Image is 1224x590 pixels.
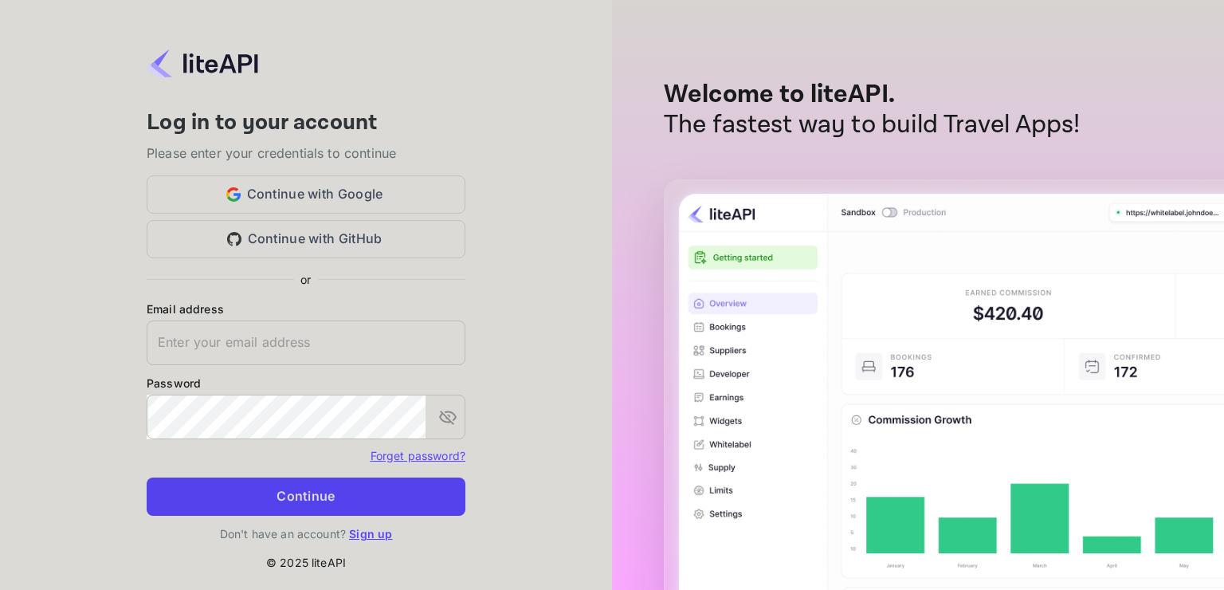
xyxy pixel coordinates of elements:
p: or [300,271,311,288]
button: toggle password visibility [432,401,464,433]
a: Sign up [349,527,392,541]
a: Forget password? [371,449,465,462]
p: © 2025 liteAPI [266,554,346,571]
p: Please enter your credentials to continue [147,144,465,163]
button: Continue with GitHub [147,220,465,258]
label: Email address [147,301,465,317]
a: Forget password? [371,447,465,463]
p: Don't have an account? [147,525,465,542]
label: Password [147,375,465,391]
button: Continue with Google [147,175,465,214]
button: Continue [147,478,465,516]
input: Enter your email address [147,321,465,365]
p: The fastest way to build Travel Apps! [664,110,1081,140]
h4: Log in to your account [147,109,465,137]
p: Welcome to liteAPI. [664,80,1081,110]
img: liteapi [147,48,258,79]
